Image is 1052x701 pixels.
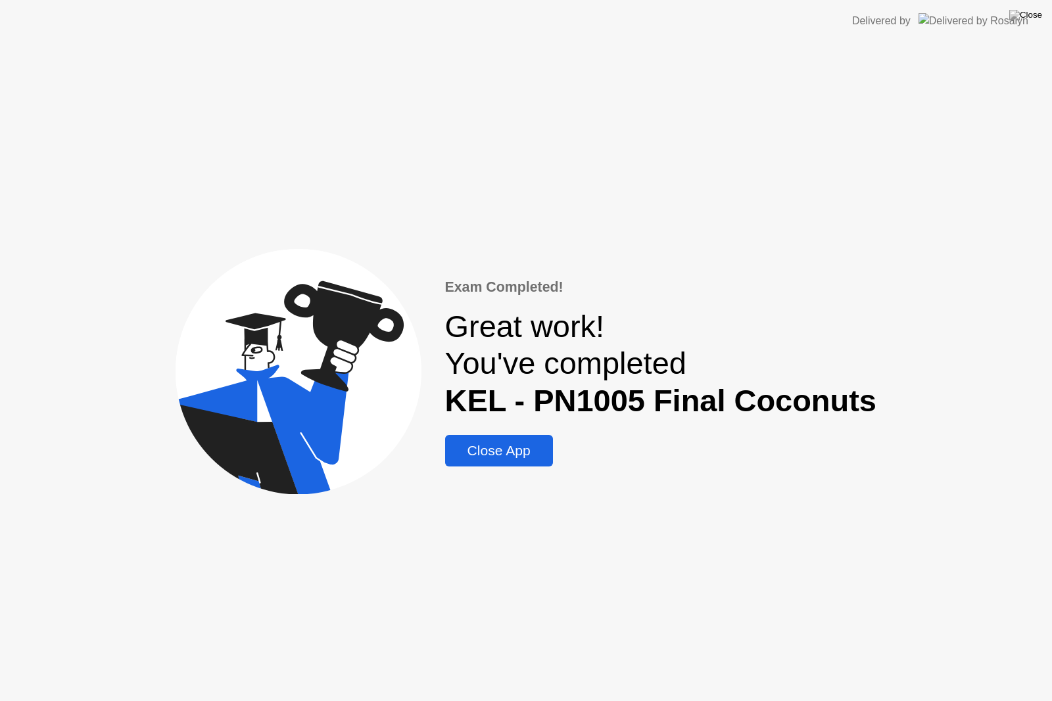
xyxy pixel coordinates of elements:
[445,308,876,419] div: Great work! You've completed
[1009,10,1042,20] img: Close
[445,435,553,466] button: Close App
[449,443,549,459] div: Close App
[445,277,876,298] div: Exam Completed!
[852,13,911,29] div: Delivered by
[445,384,876,418] b: KEL - PN1005 Final Coconuts
[919,13,1028,28] img: Delivered by Rosalyn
